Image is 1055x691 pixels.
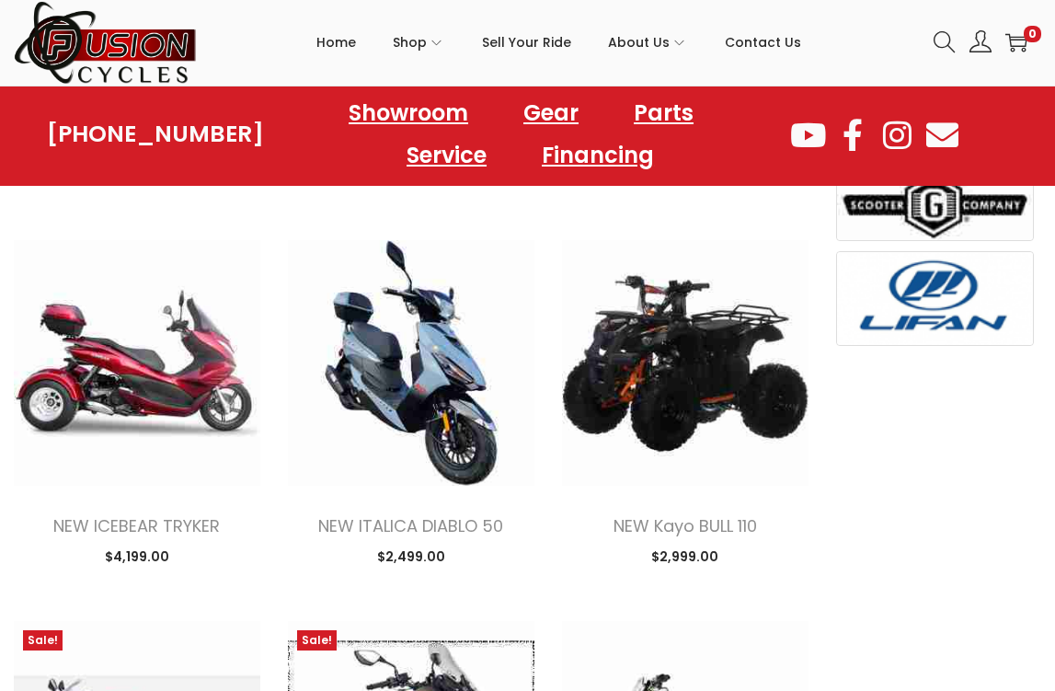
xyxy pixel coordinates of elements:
[725,19,801,65] span: Contact Us
[651,547,718,566] span: 2,999.00
[393,19,427,65] span: Shop
[264,92,788,177] nav: Menu
[316,19,356,65] span: Home
[318,514,503,537] a: NEW ITALICA DIABLO 50
[393,1,445,84] a: Shop
[377,547,445,566] span: 2,499.00
[47,121,264,147] a: [PHONE_NUMBER]
[482,1,571,84] a: Sell Your Ride
[651,547,659,566] span: $
[837,252,1033,345] img: Lifan
[482,19,571,65] span: Sell Your Ride
[377,547,385,566] span: $
[388,134,505,177] a: Service
[837,153,1033,240] img: Genuine
[330,92,487,134] a: Showroom
[105,547,169,566] span: 4,199.00
[608,1,688,84] a: About Us
[53,514,220,537] a: NEW ICEBEAR TRYKER
[523,134,672,177] a: Financing
[505,92,597,134] a: Gear
[1005,31,1027,53] a: 0
[198,1,920,84] nav: Primary navigation
[608,19,670,65] span: About Us
[615,92,712,134] a: Parts
[105,547,113,566] span: $
[316,1,356,84] a: Home
[614,514,757,537] a: NEW Kayo BULL 110
[725,1,801,84] a: Contact Us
